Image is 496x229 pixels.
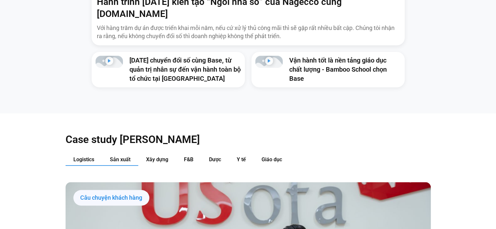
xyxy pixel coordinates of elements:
p: Với hàng trăm dự án được triển khai mỗi năm, nếu cứ xử lý thủ công mãi thì sẽ gặp rất nhiều bất c... [97,24,399,40]
span: Y tế [237,156,246,163]
span: F&B [184,156,193,163]
span: Sản xuất [110,156,130,163]
span: Xây dựng [146,156,168,163]
a: [DATE] chuyển đổi số cùng Base, từ quản trị nhân sự đến vận hành toàn bộ tổ chức tại [GEOGRAPHIC_... [129,56,241,82]
span: Logistics [73,156,94,163]
div: Câu chuyện khách hàng [73,190,149,206]
div: Phát video [265,57,273,67]
div: Phát video [105,57,113,67]
a: Vận hành tốt là nền tảng giáo dục chất lượng - Bamboo School chọn Base [289,56,387,82]
span: Giáo dục [262,156,282,163]
span: Dược [209,156,221,163]
h2: Case study [PERSON_NAME] [66,133,431,146]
